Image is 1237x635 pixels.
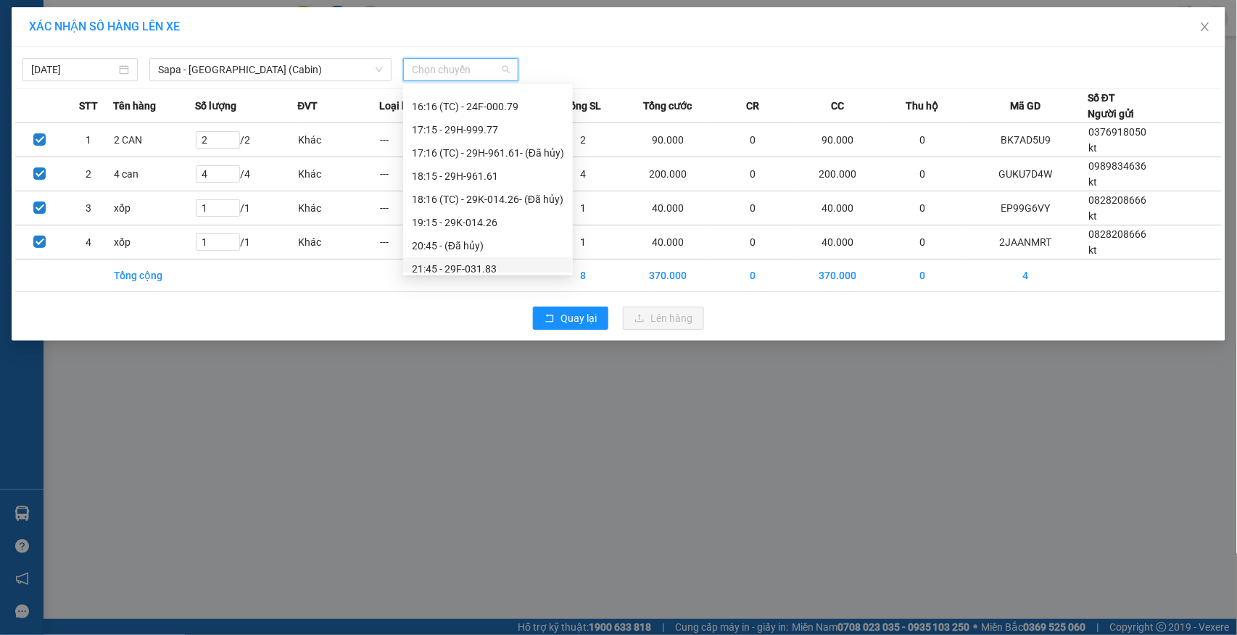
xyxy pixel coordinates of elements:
span: kt [1088,210,1097,222]
td: 1 [65,123,114,157]
td: 40.000 [794,225,882,260]
td: 370.000 [624,260,713,292]
span: 0828208666 [1088,228,1146,240]
td: 90.000 [624,123,713,157]
td: 4 [65,225,114,260]
span: ĐVT [298,98,318,114]
td: 200.000 [624,157,713,191]
td: Khác [298,157,380,191]
td: 90.000 [794,123,882,157]
td: Khác [298,225,380,260]
span: XÁC NHẬN SỐ HÀNG LÊN XE [29,20,180,33]
td: 2JAANMRT [964,225,1088,260]
td: --- [379,123,461,157]
td: 0 [882,260,964,292]
td: 0 [882,191,964,225]
td: 4 [542,157,624,191]
span: Số lượng [195,98,236,114]
td: / 1 [195,191,298,225]
button: Close [1185,7,1225,48]
span: Chọn chuyến [412,59,510,80]
td: --- [379,157,461,191]
span: Mã GD [1010,98,1041,114]
div: 17:16 (TC) - 29H-961.61 - (Đã hủy) [412,145,564,161]
div: 17:15 - 29H-999.77 [412,122,564,138]
td: 1 [542,225,624,260]
button: rollbackQuay lại [533,307,608,330]
div: Số ĐT Người gửi [1088,90,1134,122]
span: kt [1088,244,1097,256]
td: Khác [298,123,380,157]
td: 200.000 [794,157,882,191]
span: CC [831,98,844,114]
td: xốp [113,225,195,260]
td: 40.000 [794,191,882,225]
td: 8 [542,260,624,292]
td: 40.000 [624,225,713,260]
td: xốp [113,191,195,225]
td: 3 [65,191,114,225]
span: Tên hàng [113,98,156,114]
span: 0989834636 [1088,160,1146,172]
td: 370.000 [794,260,882,292]
span: STT [79,98,98,114]
td: 2 [65,157,114,191]
td: 4 can [113,157,195,191]
td: 0 [712,260,794,292]
span: 0376918050 [1088,126,1146,138]
span: down [375,65,384,74]
td: --- [379,191,461,225]
td: 0 [712,123,794,157]
td: / 4 [195,157,298,191]
div: 16:16 (TC) - 24F-000.79 [412,99,564,115]
div: 18:16 (TC) - 29K-014.26 - (Đã hủy) [412,191,564,207]
td: 4 [964,260,1088,292]
span: Sapa - Hà Nội (Cabin) [158,59,383,80]
td: 0 [712,225,794,260]
div: 18:15 - 29H-961.61 [412,168,564,184]
div: 20:45 - (Đã hủy) [412,238,564,254]
td: 0 [882,157,964,191]
td: BK7AD5U9 [964,123,1088,157]
td: / 1 [195,225,298,260]
td: GUKU7D4W [964,157,1088,191]
span: kt [1088,176,1097,188]
button: uploadLên hàng [623,307,704,330]
span: close [1199,21,1211,33]
span: 0828208666 [1088,194,1146,206]
td: 0 [712,191,794,225]
div: 19:15 - 29K-014.26 [412,215,564,231]
td: --- [379,225,461,260]
span: kt [1088,142,1097,154]
td: 0 [882,225,964,260]
td: 0 [882,123,964,157]
span: Loại hàng [379,98,425,114]
span: Thu hộ [906,98,939,114]
td: Tổng cộng [113,260,195,292]
td: EP99G6VY [964,191,1088,225]
span: rollback [545,313,555,325]
td: 2 CAN [113,123,195,157]
span: Tổng SL [565,98,602,114]
input: 11/09/2025 [31,62,116,78]
td: / 2 [195,123,298,157]
td: 2 [542,123,624,157]
div: 21:45 - 29F-031.83 [412,261,564,277]
span: Quay lại [560,310,597,326]
td: 0 [712,157,794,191]
td: Khác [298,191,380,225]
td: 40.000 [624,191,713,225]
td: 1 [542,191,624,225]
span: Tổng cước [644,98,692,114]
span: CR [746,98,759,114]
